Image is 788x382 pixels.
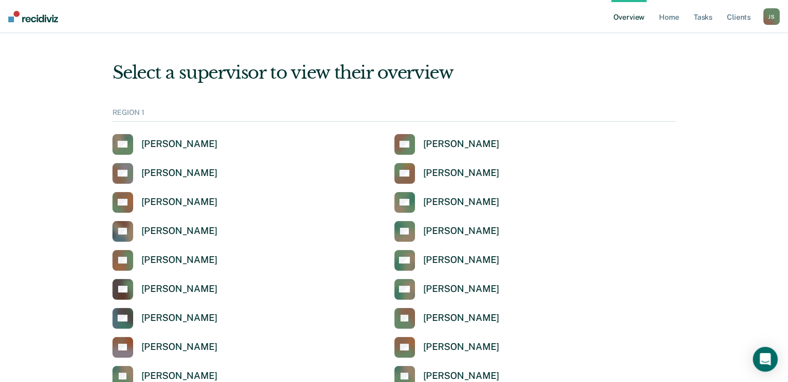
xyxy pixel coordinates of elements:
a: [PERSON_NAME] [112,337,218,358]
div: [PERSON_NAME] [423,283,499,295]
a: [PERSON_NAME] [112,250,218,271]
a: [PERSON_NAME] [394,163,499,184]
a: [PERSON_NAME] [394,221,499,242]
div: [PERSON_NAME] [423,312,499,324]
a: [PERSON_NAME] [112,221,218,242]
div: [PERSON_NAME] [141,341,218,353]
div: Select a supervisor to view their overview [112,62,676,83]
div: [PERSON_NAME] [141,167,218,179]
img: Recidiviz [8,11,58,22]
a: [PERSON_NAME] [112,163,218,184]
div: [PERSON_NAME] [141,283,218,295]
a: [PERSON_NAME] [112,308,218,329]
a: [PERSON_NAME] [394,337,499,358]
div: [PERSON_NAME] [423,225,499,237]
div: [PERSON_NAME] [141,225,218,237]
div: J S [763,8,780,25]
div: [PERSON_NAME] [141,254,218,266]
a: [PERSON_NAME] [112,192,218,213]
a: [PERSON_NAME] [394,279,499,300]
div: [PERSON_NAME] [423,196,499,208]
a: [PERSON_NAME] [394,192,499,213]
div: [PERSON_NAME] [423,341,499,353]
a: [PERSON_NAME] [394,134,499,155]
div: [PERSON_NAME] [423,254,499,266]
a: [PERSON_NAME] [394,250,499,271]
div: [PERSON_NAME] [423,167,499,179]
div: [PERSON_NAME] [141,312,218,324]
div: [PERSON_NAME] [141,370,218,382]
a: [PERSON_NAME] [112,134,218,155]
a: [PERSON_NAME] [112,279,218,300]
div: [PERSON_NAME] [423,138,499,150]
div: [PERSON_NAME] [423,370,499,382]
button: JS [763,8,780,25]
div: Open Intercom Messenger [753,347,778,372]
div: REGION 1 [112,108,676,122]
div: [PERSON_NAME] [141,196,218,208]
div: [PERSON_NAME] [141,138,218,150]
a: [PERSON_NAME] [394,308,499,329]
